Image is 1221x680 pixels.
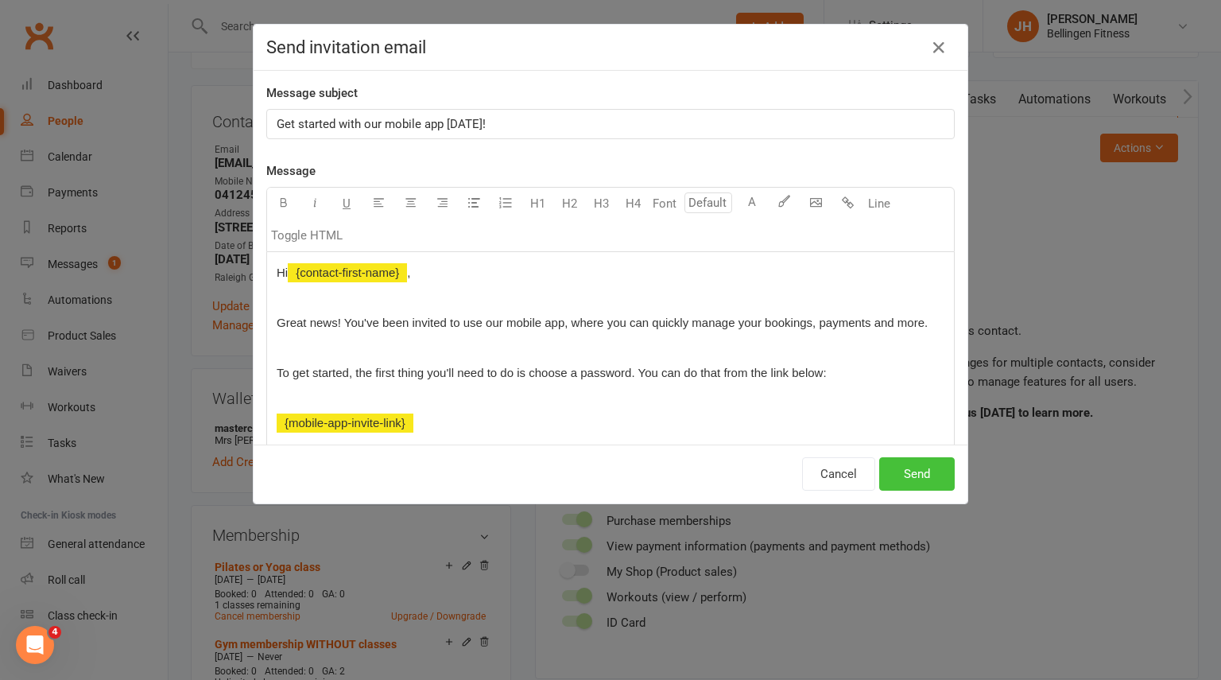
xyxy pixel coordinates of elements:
[863,188,895,220] button: Line
[16,626,54,664] iframe: Intercom live chat
[277,117,486,131] span: Get started with our mobile app [DATE]!
[266,37,955,57] h4: Send invitation email
[521,188,553,220] button: H1
[617,188,649,220] button: H4
[879,457,955,491] button: Send
[277,366,827,379] span: To get started, the first thing you'll need to do is choose a password. You can do that from the ...
[802,457,875,491] button: Cancel
[926,35,952,60] button: Close
[407,266,410,279] span: ,
[267,220,347,251] button: Toggle HTML
[266,161,316,181] label: Message
[277,316,928,329] span: Great news! You've been invited to use our mobile app, where you can quickly manage your bookings...
[736,188,768,220] button: A
[585,188,617,220] button: H3
[277,266,288,279] span: Hi
[48,626,61,639] span: 4
[684,192,732,213] input: Default
[266,84,358,103] label: Message subject
[343,196,351,211] span: U
[553,188,585,220] button: H2
[649,188,680,220] button: Font
[331,188,362,220] button: U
